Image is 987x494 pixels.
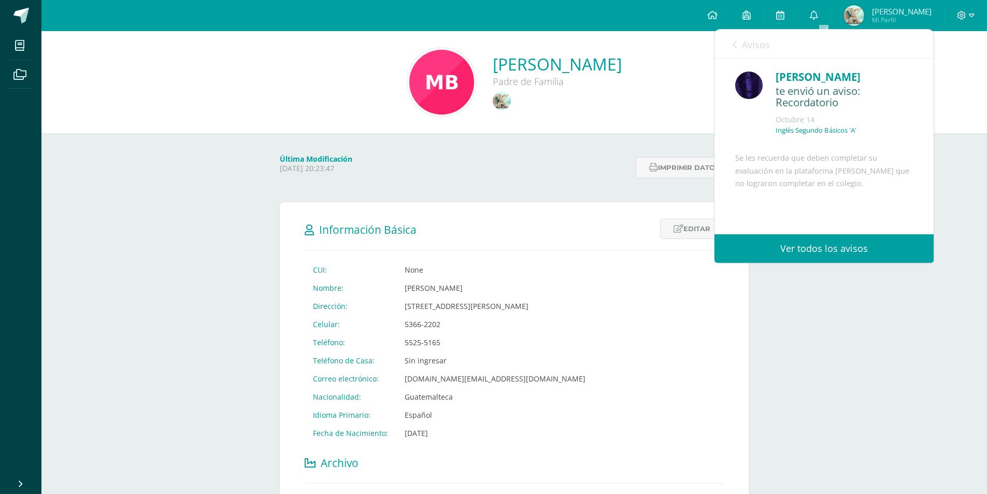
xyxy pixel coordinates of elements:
td: [STREET_ADDRESS][PERSON_NAME] [396,297,594,315]
img: b6f7f010dea06c966acdb11e0521ffa3.png [409,50,474,115]
td: Sin ingresar [396,351,594,370]
td: None [396,261,594,279]
div: [PERSON_NAME] [776,69,913,85]
td: Teléfono de Casa: [305,351,396,370]
td: CUI: [305,261,396,279]
img: 31877134f281bf6192abd3481bfb2fdd.png [735,72,763,99]
td: Celular: [305,315,396,333]
td: Español [396,406,594,424]
td: Idioma Primario: [305,406,396,424]
a: [PERSON_NAME] [493,53,622,75]
td: Teléfono: [305,333,396,351]
td: Nacionalidad: [305,388,396,406]
td: Fecha de Nacimiento: [305,424,396,442]
td: [DATE] [396,424,594,442]
span: Avisos [742,38,770,51]
p: [DATE] 20:23:47 [280,164,630,173]
td: Guatemalteca [396,388,594,406]
div: Padre de Familia [493,75,622,88]
div: Octubre 14 [776,115,913,125]
div: te envió un aviso: Recordatorio [776,85,913,109]
h4: Última Modificación [280,154,630,164]
span: [PERSON_NAME] [872,6,932,17]
a: Ver todos los avisos [714,234,934,263]
td: [PERSON_NAME] [396,279,594,297]
span: Información Básica [319,222,417,237]
td: 5366-2202 [396,315,594,333]
p: Inglés Segundo Básicos 'A' [776,126,856,135]
div: Se les recuerda que deben completar su evaluación en la plataforma [PERSON_NAME] que no lograron ... [735,152,913,266]
span: Archivo [321,456,359,470]
td: 5525-5165 [396,333,594,351]
td: Nombre: [305,279,396,297]
span: Mi Perfil [872,16,932,24]
a: Editar [660,219,724,239]
td: [DOMAIN_NAME][EMAIL_ADDRESS][DOMAIN_NAME] [396,370,594,388]
img: 989c923e013be94029f7e8b51328efc9.png [843,5,864,26]
img: 9204fc19c53a9cac46b2f2d6fb1ae6b0.png [493,92,511,110]
td: Correo electrónico: [305,370,396,388]
button: Imprimir datos [636,157,733,178]
td: Dirección: [305,297,396,315]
